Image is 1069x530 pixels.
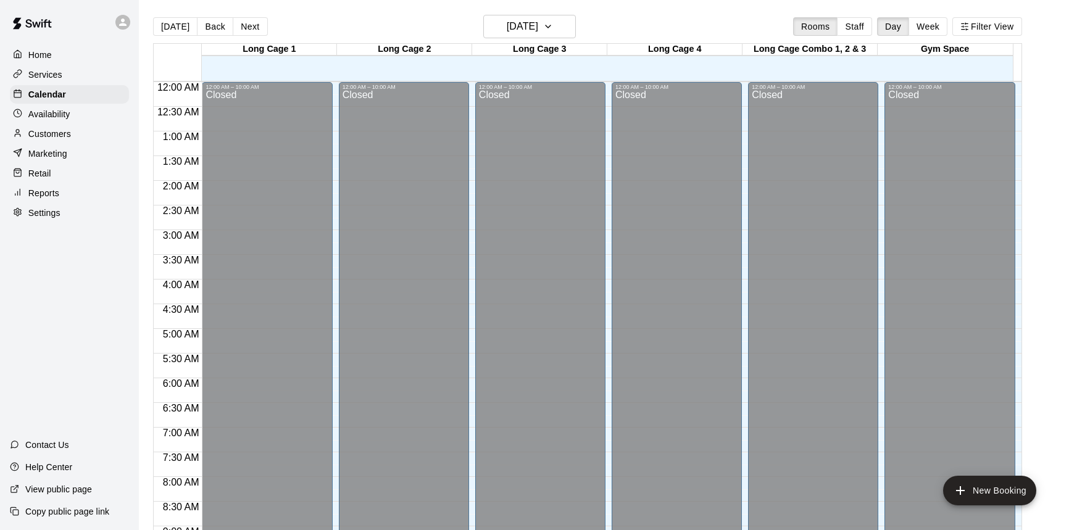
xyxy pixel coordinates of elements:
[952,17,1021,36] button: Filter View
[878,44,1013,56] div: Gym Space
[28,68,62,81] p: Services
[483,15,576,38] button: [DATE]
[337,44,472,56] div: Long Cage 2
[507,18,538,35] h6: [DATE]
[28,147,67,160] p: Marketing
[877,17,909,36] button: Day
[10,65,129,84] a: Services
[28,207,60,219] p: Settings
[793,17,838,36] button: Rooms
[615,84,738,90] div: 12:00 AM – 10:00 AM
[10,184,129,202] a: Reports
[160,230,202,241] span: 3:00 AM
[160,131,202,142] span: 1:00 AM
[160,354,202,364] span: 5:30 AM
[160,329,202,339] span: 5:00 AM
[160,304,202,315] span: 4:30 AM
[160,205,202,216] span: 2:30 AM
[153,17,198,36] button: [DATE]
[472,44,607,56] div: Long Cage 3
[479,84,602,90] div: 12:00 AM – 10:00 AM
[909,17,947,36] button: Week
[160,502,202,512] span: 8:30 AM
[10,105,129,123] a: Availability
[28,49,52,61] p: Home
[25,461,72,473] p: Help Center
[202,44,337,56] div: Long Cage 1
[160,477,202,487] span: 8:00 AM
[10,125,129,143] a: Customers
[888,84,1011,90] div: 12:00 AM – 10:00 AM
[206,84,328,90] div: 12:00 AM – 10:00 AM
[10,144,129,163] a: Marketing
[160,279,202,290] span: 4:00 AM
[160,378,202,389] span: 6:00 AM
[233,17,267,36] button: Next
[160,403,202,413] span: 6:30 AM
[160,452,202,463] span: 7:30 AM
[943,476,1036,505] button: add
[154,107,202,117] span: 12:30 AM
[10,204,129,222] a: Settings
[343,84,465,90] div: 12:00 AM – 10:00 AM
[10,164,129,183] a: Retail
[197,17,233,36] button: Back
[25,505,109,518] p: Copy public page link
[160,156,202,167] span: 1:30 AM
[837,17,872,36] button: Staff
[742,44,878,56] div: Long Cage Combo 1, 2 & 3
[25,483,92,495] p: View public page
[154,82,202,93] span: 12:00 AM
[28,187,59,199] p: Reports
[160,428,202,438] span: 7:00 AM
[752,84,875,90] div: 12:00 AM – 10:00 AM
[10,46,129,64] a: Home
[25,439,69,451] p: Contact Us
[160,255,202,265] span: 3:30 AM
[10,85,129,104] a: Calendar
[28,108,70,120] p: Availability
[607,44,742,56] div: Long Cage 4
[28,88,66,101] p: Calendar
[160,181,202,191] span: 2:00 AM
[28,128,71,140] p: Customers
[28,167,51,180] p: Retail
